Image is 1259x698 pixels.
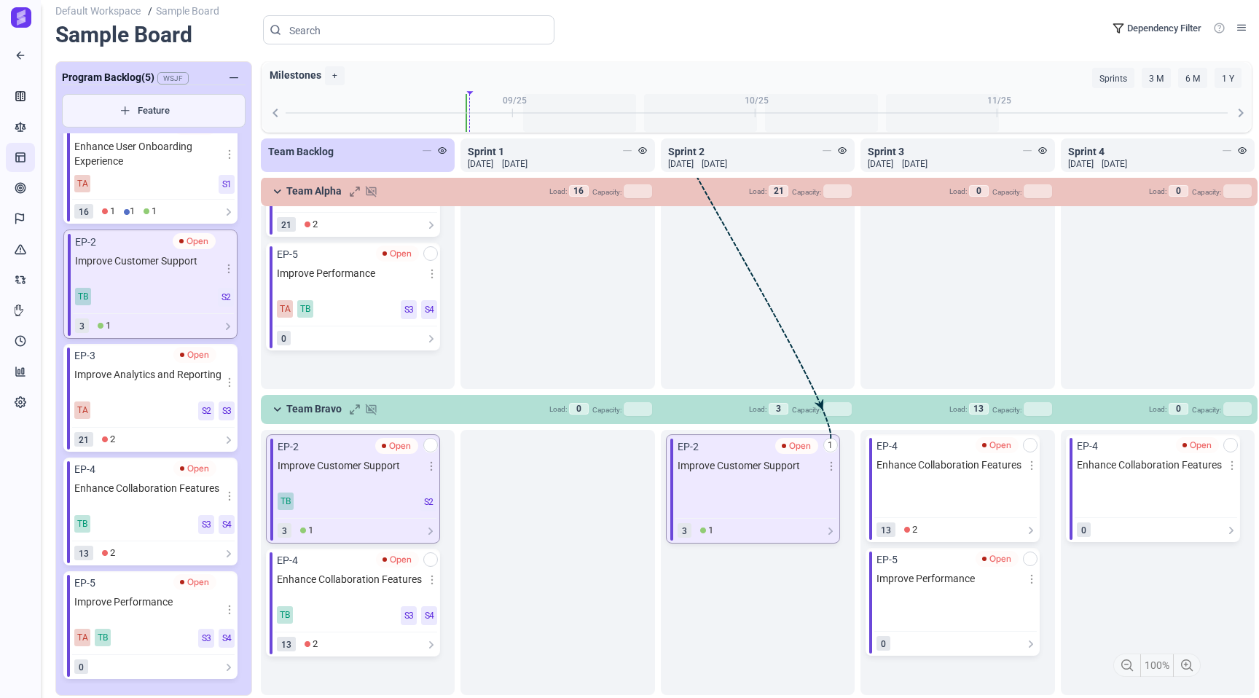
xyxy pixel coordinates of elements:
button: 3 M [1142,68,1171,88]
span: arrow_drop_up [462,85,478,100]
span: [DATE] [868,157,893,170]
span: Todo [102,204,115,219]
span: Improve Performance [876,571,1029,599]
span: Done [144,204,157,219]
div: TA [74,629,90,646]
input: Search [289,22,544,39]
span: Feature [74,103,233,118]
div: Open [1176,437,1219,453]
label: Capacity: [992,188,1021,196]
span: 3 [769,403,788,415]
label: Load: [749,405,766,413]
span: Child Story Points [75,318,89,333]
div: Open [181,348,209,361]
span: 0 [1169,185,1188,197]
div: Open [180,235,208,248]
div: Open [173,460,216,477]
a: Dependency Filter [1105,14,1207,43]
span: Child Story Points [876,636,890,651]
div: Open [383,247,412,260]
span: 0 [969,185,989,197]
div: Open [181,462,209,475]
input: Capacity: [823,402,852,416]
div: Open [376,246,419,262]
div: Open [983,439,1011,452]
span: Child Story Points [277,331,291,345]
label: Load: [749,187,766,195]
span: Improve Customer Support [278,458,428,486]
input: Capacity: [823,184,852,198]
span: Dependencies [828,439,833,453]
div: S3 [401,300,417,319]
a: help [1207,14,1231,42]
span: Enhance Collaboration Features [277,572,429,600]
button: 1 Y [1215,68,1242,88]
span: Enhance Collaboration Features [1077,458,1229,485]
span: [DATE] [1068,157,1094,170]
span: Child Story Points [1077,522,1091,537]
span: EP-2 [678,439,699,454]
input: Capacity: [624,184,652,198]
span: 0 [1169,403,1188,415]
span: EP-5 [876,552,898,567]
div: S4 [219,629,235,648]
span: Improve Customer Support [75,254,226,281]
span: EP-4 [74,462,95,477]
button: Feature [62,94,246,128]
div: Open [983,552,1011,565]
span: Done [300,523,313,538]
div: S2 [218,288,234,307]
label: Load: [1149,405,1166,413]
div: Open [783,439,811,452]
span: EP-4 [876,439,898,453]
div: Sep 2025 [393,94,635,107]
div: / [55,4,223,19]
a: Default Workspace [55,5,144,17]
div: TB [75,288,91,305]
input: Capacity: [1024,402,1052,416]
div: S2 [198,401,214,420]
span: hangout_video_off [365,402,377,417]
span: Child Story Points [678,523,691,538]
span: [DATE] [1102,157,1127,170]
span: Improve Analytics and Reporting [74,367,227,395]
div: Open [976,437,1019,453]
div: TB [277,606,293,624]
div: 09/25 [503,94,527,107]
button: 6 M [1178,68,1207,88]
span: EP-2 [278,439,299,454]
div: S3 [219,401,235,420]
span: Team Alpha [286,184,349,198]
span: Team Backlog [268,146,334,157]
span: Team Bravo [286,401,349,416]
div: TB [95,629,111,646]
input: Capacity: [624,402,652,416]
div: TB [297,300,313,318]
div: S3 [198,629,214,648]
span: 16 [569,185,589,197]
span: 0 [569,403,589,415]
div: Nov 2025 [878,94,1120,107]
span: Enhance User Onboarding Experience [74,139,227,168]
span: Todo [102,546,115,560]
span: EP-4 [1077,439,1098,453]
label: Load: [949,405,967,413]
iframe: Chat Widget [1186,628,1259,698]
span: Child Story Points [277,637,296,651]
label: Load: [1149,187,1166,195]
span: Todo [305,217,318,232]
div: Open [1183,439,1212,452]
span: Child Story Points [74,432,93,447]
div: TB [278,493,294,510]
span: EP-5 [277,247,298,262]
div: Open [173,233,216,249]
label: Capacity: [792,406,821,414]
span: Child Story Points [74,204,93,219]
span: Program Backlog [62,70,154,85]
label: Capacity: [592,406,621,414]
span: Sprint 4 [1068,146,1105,157]
div: TA [277,300,293,318]
span: EP-4 [277,553,298,568]
span: Done [700,523,713,538]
